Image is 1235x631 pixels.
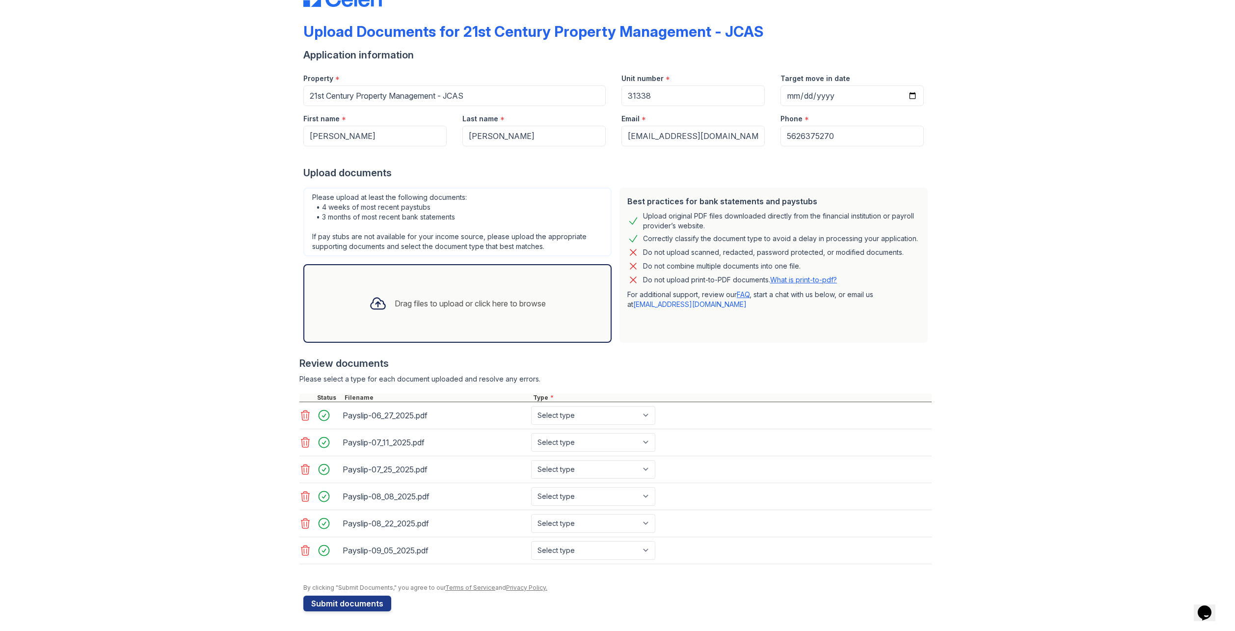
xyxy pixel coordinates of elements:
div: Type [531,394,932,402]
div: Payslip-09_05_2025.pdf [343,543,527,558]
div: By clicking "Submit Documents," you agree to our and [303,584,932,592]
div: Payslip-06_27_2025.pdf [343,408,527,423]
label: Property [303,74,333,83]
label: Unit number [621,74,664,83]
div: Filename [343,394,531,402]
a: [EMAIL_ADDRESS][DOMAIN_NAME] [633,300,747,308]
iframe: chat widget [1194,592,1225,621]
label: Last name [462,114,498,124]
div: Please select a type for each document uploaded and resolve any errors. [299,374,932,384]
div: Best practices for bank statements and paystubs [627,195,920,207]
div: Upload Documents for 21st Century Property Management - JCAS [303,23,763,40]
a: What is print-to-pdf? [770,275,837,284]
div: Payslip-08_08_2025.pdf [343,489,527,504]
a: Privacy Policy. [506,584,547,591]
div: Review documents [299,357,932,370]
a: Terms of Service [445,584,495,591]
p: For additional support, review our , start a chat with us below, or email us at [627,290,920,309]
div: Payslip-08_22_2025.pdf [343,516,527,531]
label: Email [621,114,640,124]
div: Please upload at least the following documents: • 4 weeks of most recent paystubs • 3 months of m... [303,188,612,256]
a: FAQ [737,290,750,299]
label: First name [303,114,340,124]
label: Phone [780,114,803,124]
div: Upload original PDF files downloaded directly from the financial institution or payroll provider’... [643,211,920,231]
div: Correctly classify the document type to avoid a delay in processing your application. [643,233,918,245]
div: Payslip-07_11_2025.pdf [343,435,527,450]
div: Do not combine multiple documents into one file. [643,260,801,272]
label: Target move in date [780,74,850,83]
div: Status [315,394,343,402]
div: Payslip-07_25_2025.pdf [343,462,527,477]
div: Do not upload scanned, redacted, password protected, or modified documents. [643,247,904,258]
div: Application information [303,48,932,62]
div: Drag files to upload or click here to browse [395,298,546,309]
div: Upload documents [303,166,932,180]
button: Submit documents [303,596,391,611]
p: Do not upload print-to-PDF documents. [643,275,837,285]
